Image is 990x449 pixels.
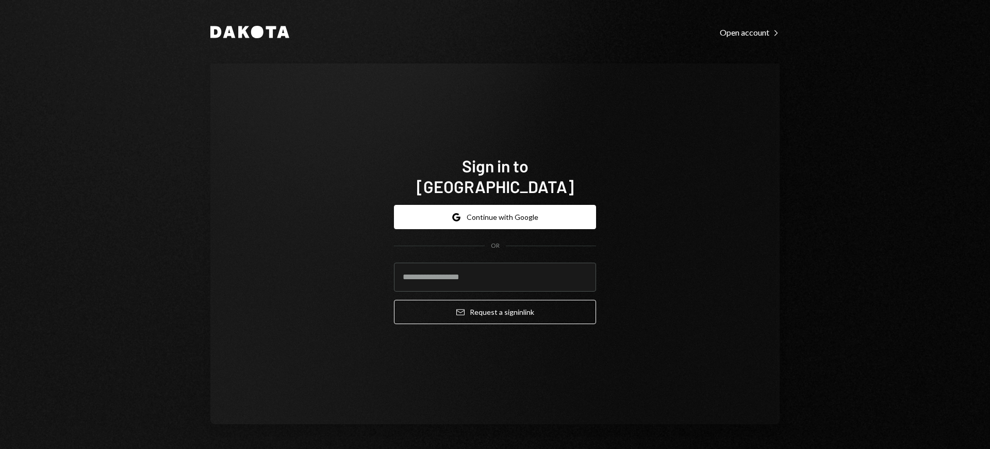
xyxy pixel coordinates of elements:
div: Open account [720,27,780,38]
h1: Sign in to [GEOGRAPHIC_DATA] [394,155,596,197]
div: OR [491,242,500,250]
a: Open account [720,26,780,38]
button: Request a signinlink [394,300,596,324]
button: Continue with Google [394,205,596,229]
